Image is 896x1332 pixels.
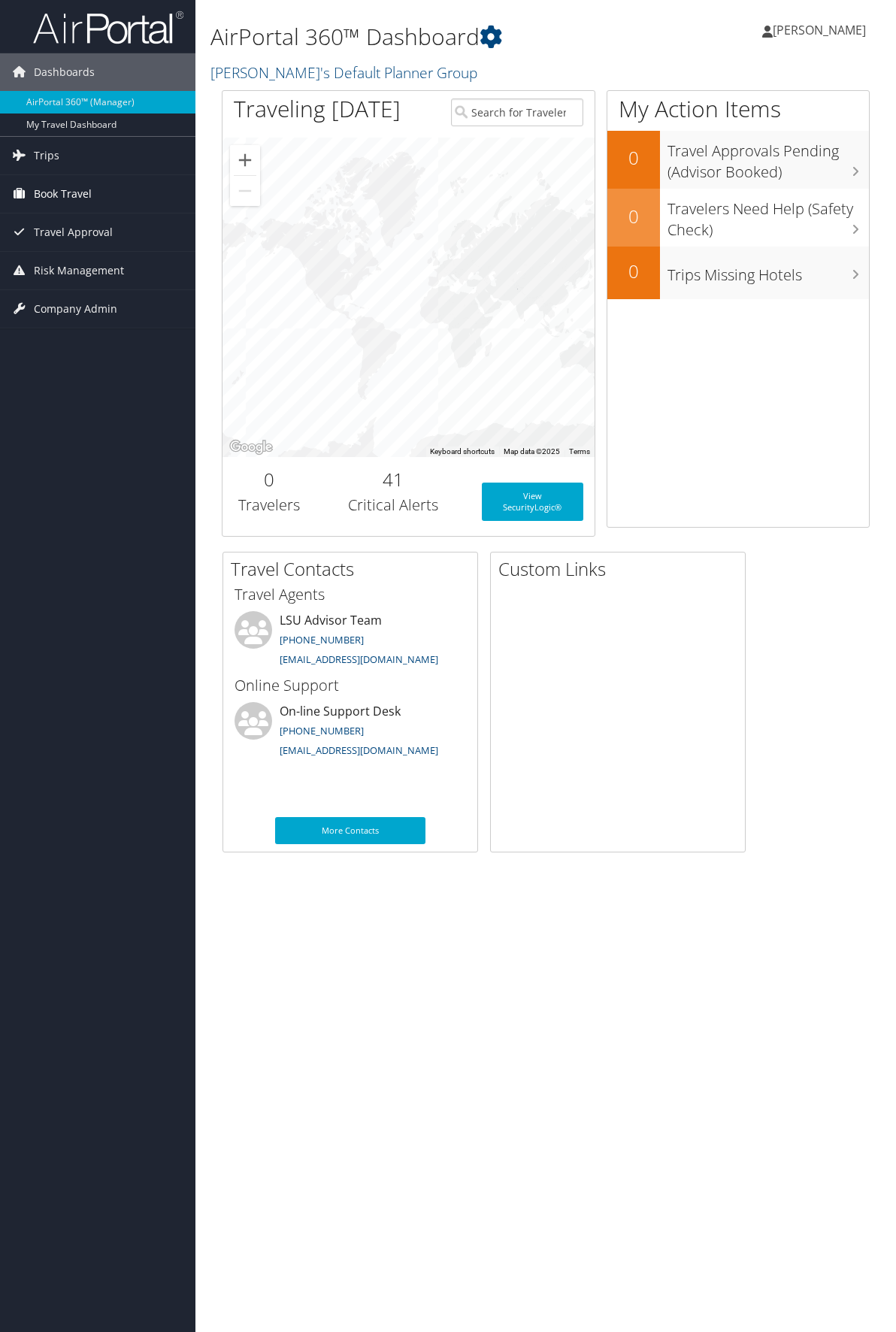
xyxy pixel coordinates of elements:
[569,447,590,456] a: Terms (opens in new tab)
[34,252,124,289] span: Risk Management
[234,467,304,492] h2: 0
[33,10,183,45] img: airportal-logo.png
[280,724,364,737] a: [PHONE_NUMBER]
[607,204,660,229] h2: 0
[607,259,660,284] h2: 0
[607,247,869,299] a: 0Trips Missing Hotels
[607,189,869,247] a: 0Travelers Need Help (Safety Check)
[498,556,745,582] h2: Custom Links
[227,611,474,673] li: LSU Advisor Team
[275,817,425,844] a: More Contacts
[210,62,481,83] a: [PERSON_NAME]'s Default Planner Group
[607,131,869,189] a: 0Travel Approvals Pending (Advisor Booked)
[34,137,59,174] span: Trips
[34,213,113,251] span: Travel Approval
[230,145,260,175] button: Zoom in
[226,437,276,457] a: Open this area in Google Maps (opens a new window)
[280,743,438,757] a: [EMAIL_ADDRESS][DOMAIN_NAME]
[34,175,92,213] span: Book Travel
[234,93,401,125] h1: Traveling [DATE]
[231,556,477,582] h2: Travel Contacts
[773,22,866,38] span: [PERSON_NAME]
[227,702,474,764] li: On-line Support Desk
[667,257,869,286] h3: Trips Missing Hotels
[327,495,459,516] h3: Critical Alerts
[451,98,583,126] input: Search for Traveler
[235,675,466,696] h3: Online Support
[234,495,304,516] h3: Travelers
[280,652,438,666] a: [EMAIL_ADDRESS][DOMAIN_NAME]
[667,191,869,241] h3: Travelers Need Help (Safety Check)
[226,437,276,457] img: Google
[327,467,459,492] h2: 41
[482,483,583,521] a: View SecurityLogic®
[34,53,95,91] span: Dashboards
[762,8,881,53] a: [PERSON_NAME]
[607,145,660,171] h2: 0
[667,133,869,183] h3: Travel Approvals Pending (Advisor Booked)
[230,176,260,206] button: Zoom out
[607,93,869,125] h1: My Action Items
[235,584,466,605] h3: Travel Agents
[504,447,560,456] span: Map data ©2025
[34,290,117,328] span: Company Admin
[210,21,658,53] h1: AirPortal 360™ Dashboard
[430,447,495,457] button: Keyboard shortcuts
[280,633,364,646] a: [PHONE_NUMBER]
